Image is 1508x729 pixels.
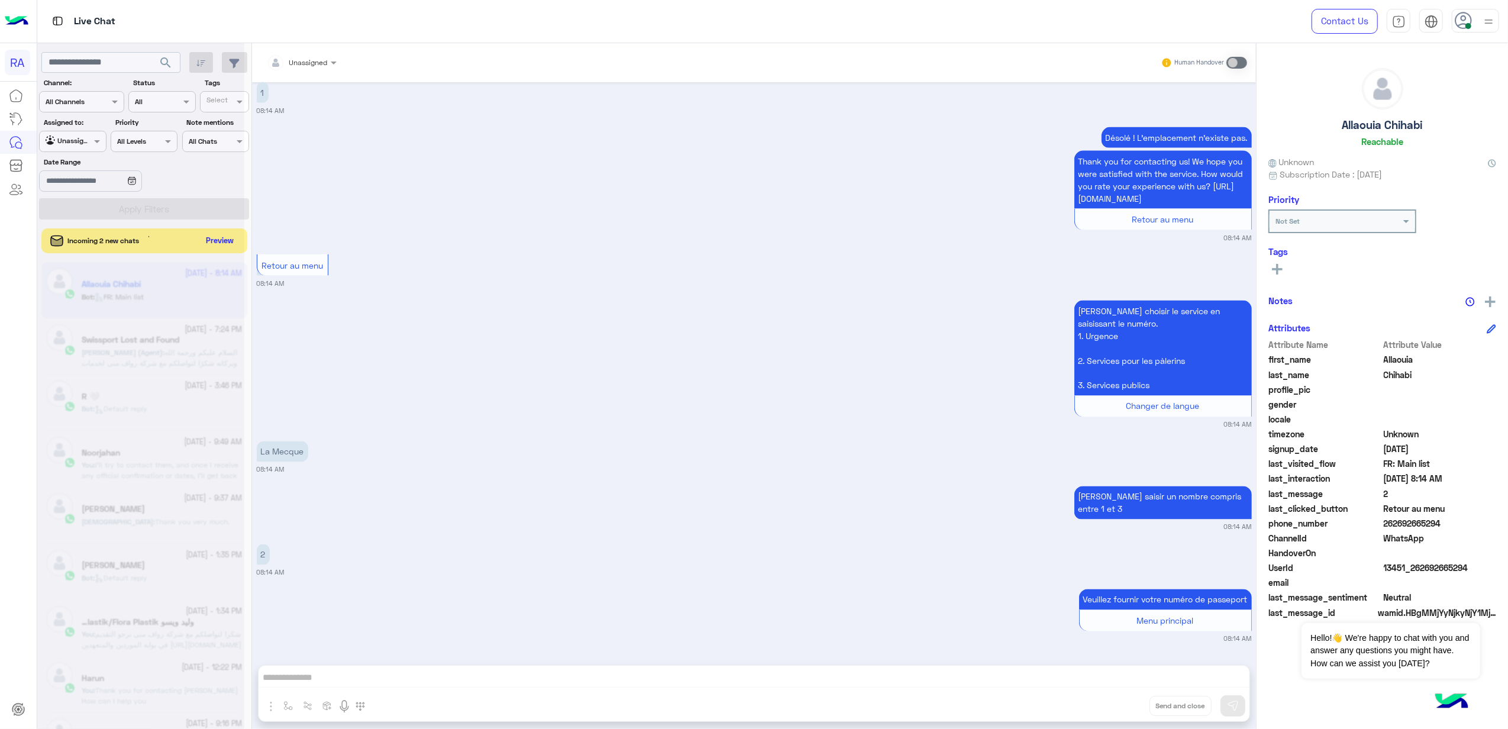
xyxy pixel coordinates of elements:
[261,260,323,270] span: Retour au menu
[50,14,65,28] img: tab
[1268,532,1381,544] span: ChannelId
[1362,69,1403,109] img: defaultAdmin.png
[1465,297,1475,307] img: notes
[1074,486,1252,520] p: 10/10/2025, 8:14 AM
[1384,472,1497,485] span: 2025-10-10T05:14:55.775Z
[1268,502,1381,515] span: last_clicked_button
[1280,168,1383,180] span: Subscription Date : [DATE]
[1268,443,1381,455] span: signup_date
[1268,517,1381,530] span: phone_number
[1312,9,1378,34] a: Contact Us
[1268,591,1381,604] span: last_message_sentiment
[1074,301,1252,396] p: 10/10/2025, 8:14 AM
[1384,502,1497,515] span: Retour au menu
[257,279,285,288] small: 08:14 AM
[1268,428,1381,440] span: timezone
[1224,420,1252,430] small: 08:14 AM
[1268,488,1381,500] span: last_message
[1384,591,1497,604] span: 0
[1384,443,1497,455] span: 2025-10-09T09:05:42.059Z
[1268,353,1381,366] span: first_name
[1361,136,1403,147] h6: Reachable
[257,82,269,103] p: 10/10/2025, 8:14 AM
[1342,118,1423,132] h5: Allaouia Chihabi
[1268,607,1375,619] span: last_message_id
[1384,428,1497,440] span: Unknown
[1384,413,1497,425] span: null
[1132,214,1194,224] span: Retour au menu
[1384,369,1497,381] span: Chihabi
[1268,398,1381,411] span: gender
[1384,488,1497,500] span: 2
[1224,233,1252,243] small: 08:14 AM
[257,106,285,115] small: 08:14 AM
[1268,413,1381,425] span: locale
[1302,623,1480,679] span: Hello!👋 We're happy to chat with you and answer any questions you might have. How can we assist y...
[1268,322,1310,333] h6: Attributes
[1074,151,1252,209] p: 10/10/2025, 8:14 AM
[1268,156,1315,168] span: Unknown
[289,58,328,67] span: Unassigned
[1268,369,1381,381] span: last_name
[1275,217,1300,225] b: Not Set
[1268,383,1381,396] span: profile_pic
[1384,517,1497,530] span: 262692665294
[1384,576,1497,589] span: null
[1102,127,1252,148] p: 10/10/2025, 8:14 AM
[1126,401,1200,411] span: Changer de langue
[1384,547,1497,559] span: null
[1481,14,1496,29] img: profile
[1224,522,1252,532] small: 08:14 AM
[257,441,308,462] p: 10/10/2025, 8:14 AM
[1384,532,1497,544] span: 2
[1384,353,1497,366] span: Allaouia
[257,568,285,578] small: 08:14 AM
[1078,156,1244,204] span: Thank you for contacting us! We hope you were satisfied with the service. How would you rate your...
[1079,589,1252,610] p: 10/10/2025, 8:14 AM
[257,465,285,475] small: 08:14 AM
[1137,616,1194,626] span: Menu principal
[1425,15,1438,28] img: tab
[130,226,151,247] div: loading...
[1384,398,1497,411] span: null
[205,95,228,108] div: Select
[1384,457,1497,470] span: FR: Main list
[1392,15,1406,28] img: tab
[1268,576,1381,589] span: email
[5,50,30,75] div: RA
[1268,194,1299,205] h6: Priority
[1431,682,1473,723] img: hulul-logo.png
[1485,296,1496,307] img: add
[1268,547,1381,559] span: HandoverOn
[1268,295,1293,306] h6: Notes
[1268,472,1381,485] span: last_interaction
[1149,696,1212,716] button: Send and close
[1384,338,1497,351] span: Attribute Value
[1384,562,1497,574] span: 13451_262692665294
[1224,634,1252,644] small: 08:14 AM
[1268,338,1381,351] span: Attribute Name
[1268,457,1381,470] span: last_visited_flow
[74,14,115,30] p: Live Chat
[1387,9,1410,34] a: tab
[257,544,270,565] p: 10/10/2025, 8:14 AM
[1268,246,1496,257] h6: Tags
[1268,562,1381,574] span: UserId
[1174,58,1224,67] small: Human Handover
[5,9,28,34] img: Logo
